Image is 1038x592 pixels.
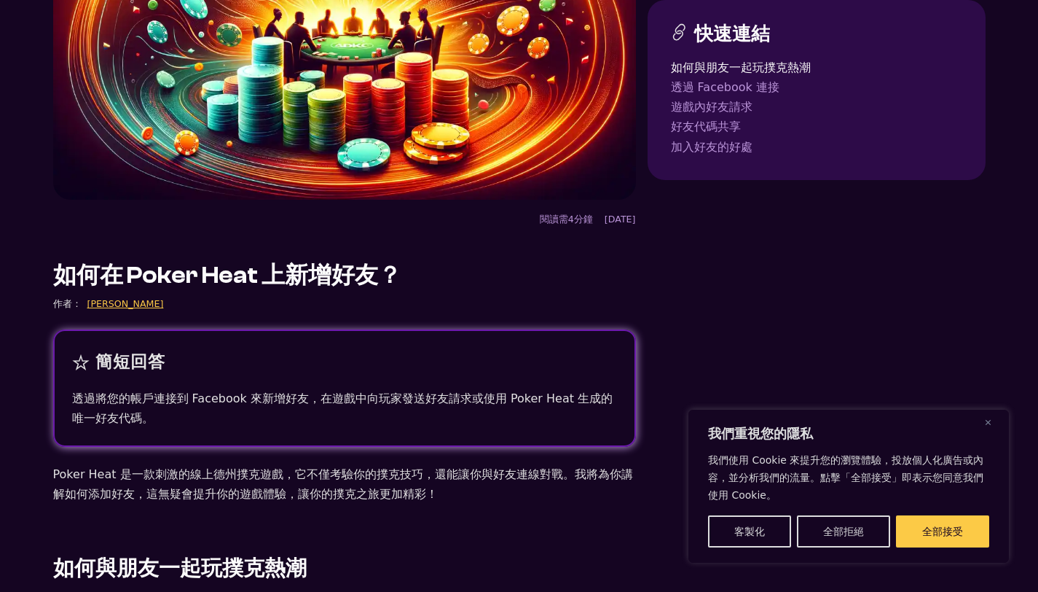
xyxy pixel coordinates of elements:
[708,515,791,548] button: 客製化
[688,410,1009,563] div: 我們重視您的隱私
[896,515,989,548] button: 全部接受
[95,353,165,372] font: 簡短回答
[985,419,991,426] img: 關閉
[605,214,636,225] font: [DATE]
[671,58,962,77] a: 如何與朋友一起玩撲克熱潮
[671,77,962,97] a: 透過 Facebook 連接
[671,117,962,136] a: 好友代碼共享
[823,526,864,537] font: 全部拒絕
[53,298,82,309] font: 作者：
[708,426,813,441] font: 我們重視您的隱私
[734,526,765,537] font: 客製化
[87,298,164,309] font: [PERSON_NAME]
[694,23,770,44] font: 快速連結
[540,214,593,225] font: 閱讀需4分鐘
[87,296,164,311] a: [PERSON_NAME]
[72,392,613,425] font: 透過將您的帳戶連接到 Facebook 來新增好友，在遊戲中向玩家發送好友請求或使用 Poker Heat 生成的唯一好友代碼。
[53,467,633,501] font: Poker Heat 是一款刺激的線上德州撲克遊戲，它不僅考驗你的撲克技巧，還能讓你與好友連線對戰。我將為你講解如何添加好友，這無疑會提升你的遊戲體驗，讓你的撲克之旅更加精彩！
[985,413,1002,431] button: 關閉
[53,262,401,289] font: 如何在 Poker Heat 上新增好友？
[797,515,890,548] button: 全部拒絕
[922,526,963,537] font: 全部接受
[671,97,962,117] a: 遊戲內好友請求
[671,58,962,157] nav: 目錄
[671,137,962,157] a: 加入好友的好處
[53,556,307,580] font: 如何與朋友一起玩撲克熱潮
[708,454,983,501] font: 我們使用 Cookie 來提升您的瀏覽體驗，投放個人化廣告或內容，並分析我們的流量。點擊「全部接受」即表示您同意我們使用 Cookie。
